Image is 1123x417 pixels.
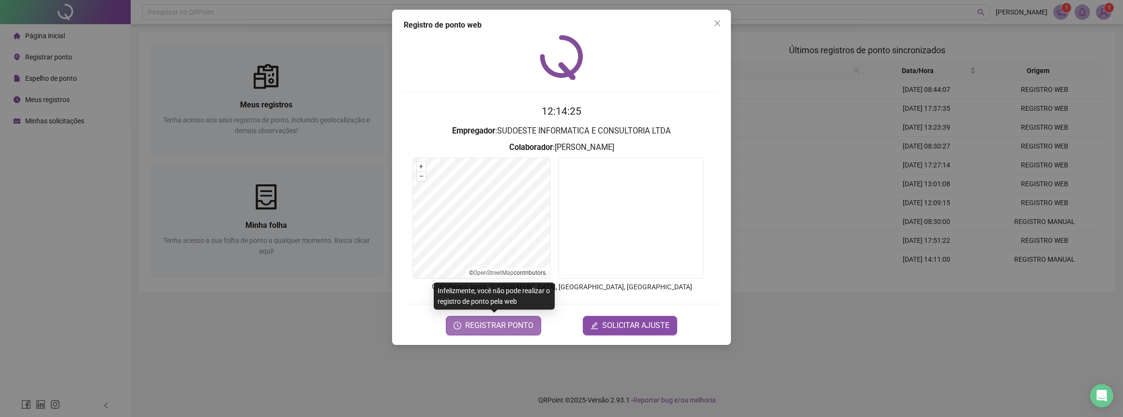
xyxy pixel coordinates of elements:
[583,316,677,335] button: editSOLICITAR AJUSTE
[404,282,719,292] p: Endereço aprox. : [GEOGRAPHIC_DATA], [GEOGRAPHIC_DATA], [GEOGRAPHIC_DATA]
[465,320,533,331] span: REGISTRAR PONTO
[1090,384,1113,407] div: Open Intercom Messenger
[454,322,461,329] span: clock-circle
[404,125,719,137] h3: : SUDOESTE INFORMATICA E CONSULTORIA LTDA
[452,126,495,135] strong: Empregador
[404,141,719,154] h3: : [PERSON_NAME]
[431,282,440,291] span: info-circle
[710,15,725,31] button: Close
[540,35,583,80] img: QRPoint
[509,143,553,152] strong: Colaborador
[713,19,721,27] span: close
[404,19,719,31] div: Registro de ponto web
[434,283,555,310] div: Infelizmente, você não pode realizar o registro de ponto pela web
[469,269,547,276] li: © contributors.
[542,105,581,117] time: 12:14:25
[473,269,514,276] a: OpenStreetMap
[417,162,426,171] button: +
[417,172,426,181] button: –
[446,316,541,335] button: REGISTRAR PONTO
[602,320,669,331] span: SOLICITAR AJUSTE
[591,322,598,329] span: edit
